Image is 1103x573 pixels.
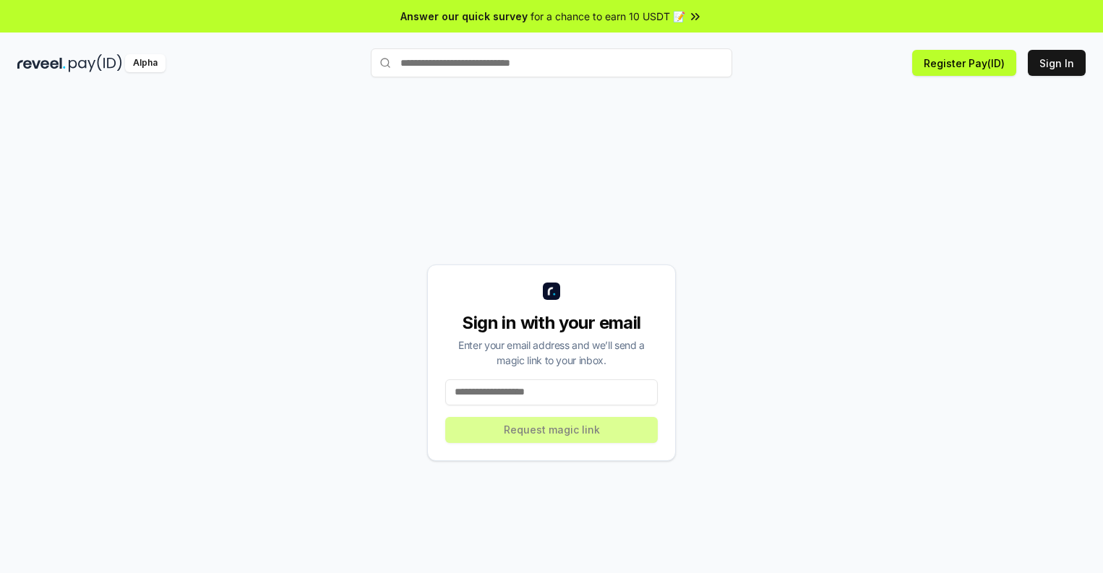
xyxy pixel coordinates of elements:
div: Enter your email address and we’ll send a magic link to your inbox. [445,337,658,368]
div: Sign in with your email [445,311,658,335]
img: reveel_dark [17,54,66,72]
div: Alpha [125,54,166,72]
img: pay_id [69,54,122,72]
span: for a chance to earn 10 USDT 📝 [531,9,685,24]
span: Answer our quick survey [400,9,528,24]
img: logo_small [543,283,560,300]
button: Sign In [1028,50,1086,76]
button: Register Pay(ID) [912,50,1016,76]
